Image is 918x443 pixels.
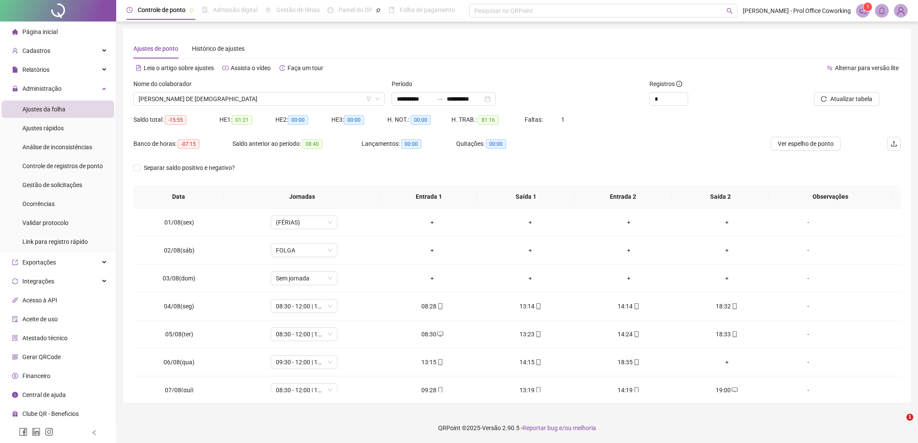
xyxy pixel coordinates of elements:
[488,329,572,339] div: 13:23
[743,6,851,15] span: [PERSON_NAME] - Prol Office Coworking
[587,218,671,227] div: +
[561,116,565,123] span: 1
[133,79,197,89] label: Nome do colaborador
[436,95,443,102] span: swap-right
[22,28,58,35] span: Página inicial
[436,303,443,309] span: mobile
[231,65,271,71] span: Assista o vídeo
[116,413,918,443] footer: QRPoint © 2025 - 2.90.5 -
[276,356,332,369] span: 09:30 - 12:00 | 13:00 - 18:30
[906,414,913,421] span: 1
[387,115,451,125] div: H. NOT.:
[685,329,769,339] div: 18:33
[400,6,455,13] span: Folha de pagamento
[276,216,332,229] span: (FÉRIAS)
[22,163,103,169] span: Controle de registros de ponto
[587,329,671,339] div: 14:24
[140,163,238,172] span: Separar saldo positivo e negativo?
[45,428,53,436] span: instagram
[22,144,92,151] span: Análise de inconsistências
[288,115,308,125] span: 00:00
[22,335,68,341] span: Atestado técnico
[769,185,892,209] th: Observações
[163,275,195,282] span: 03/08(dom)
[275,115,331,125] div: HE 2:
[685,274,769,283] div: +
[575,185,672,209] th: Entrada 2
[672,185,769,209] th: Saída 2
[232,139,362,149] div: Saldo anterior ao período:
[276,300,332,313] span: 08:30 - 12:00 | 13:00 - 18:30
[488,274,572,283] div: +
[685,218,769,227] div: +
[392,79,418,89] label: Período
[376,8,381,13] span: pushpin
[390,329,474,339] div: 08:30
[783,246,834,255] div: -
[302,139,322,149] span: 08:40
[164,247,195,254] span: 02/08(sáb)
[390,301,474,311] div: 08:28
[821,96,827,102] span: reload
[436,331,443,337] span: desktop
[488,246,572,255] div: +
[12,86,18,92] span: lock
[482,425,501,431] span: Versão
[22,182,82,188] span: Gestão de solicitações
[685,301,769,311] div: 18:32
[633,387,640,393] span: mobile
[535,303,541,309] span: mobile
[22,259,56,266] span: Exportações
[339,6,372,13] span: Painel do DP
[276,6,320,13] span: Gestão de férias
[12,48,18,54] span: user-add
[783,218,834,227] div: -
[22,297,57,304] span: Acesso à API
[344,115,364,125] span: 00:00
[778,139,834,148] span: Ver espelho de ponto
[731,303,738,309] span: mobile
[488,385,572,395] div: 13:19
[814,92,879,106] button: Atualizar tabela
[224,185,380,209] th: Jornadas
[456,139,542,149] div: Quitações:
[827,65,833,71] span: swap
[127,7,133,13] span: clock-circle
[783,385,834,395] div: -
[783,357,834,367] div: -
[685,357,769,367] div: +
[776,192,885,201] span: Observações
[133,115,219,125] div: Saldo total:
[164,359,195,366] span: 06/08(qua)
[390,246,474,255] div: +
[783,274,834,283] div: -
[878,7,886,15] span: bell
[331,115,387,125] div: HE 3:
[362,139,456,149] div: Lançamentos:
[232,115,252,125] span: 01:21
[676,81,682,87] span: info-circle
[783,301,834,311] div: -
[535,359,541,365] span: mobile
[587,274,671,283] div: +
[165,387,194,394] span: 07/08(qui)
[889,414,909,434] iframe: Intercom live chat
[12,297,18,303] span: api
[12,29,18,35] span: home
[389,7,395,13] span: book
[192,45,244,52] span: Histórico de ajustes
[380,185,478,209] th: Entrada 1
[12,278,18,284] span: sync
[633,331,640,337] span: mobile
[486,139,506,149] span: 00:00
[477,185,575,209] th: Saída 1
[633,359,640,365] span: mobile
[164,303,194,310] span: 04/08(seg)
[22,47,50,54] span: Cadastros
[366,96,371,102] span: filter
[390,385,474,395] div: 09:28
[436,359,443,365] span: mobile
[22,125,64,132] span: Ajustes rápidos
[12,411,18,417] span: gift
[863,3,872,11] sup: 1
